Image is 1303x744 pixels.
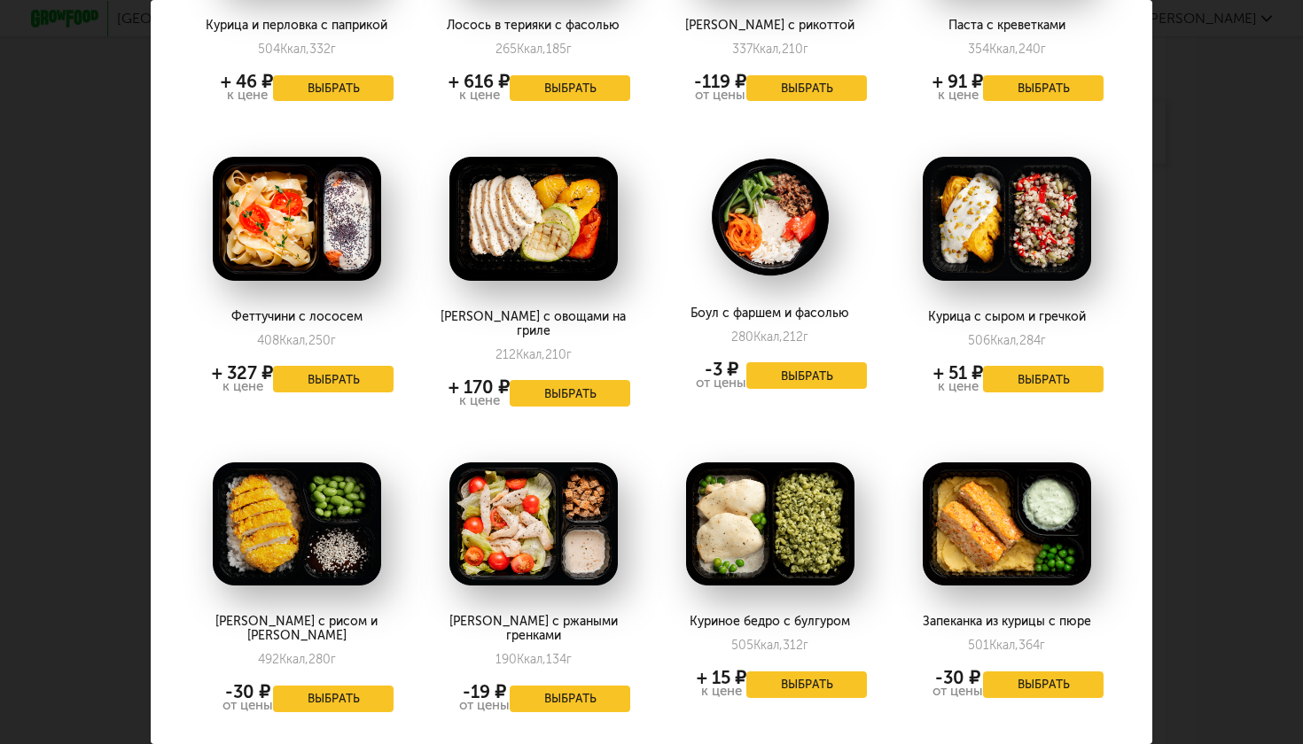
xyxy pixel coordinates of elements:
button: Выбрать [746,671,867,698]
div: [PERSON_NAME] с ржаными гренками [436,615,630,643]
span: г [803,42,808,57]
span: Ккал, [517,652,546,667]
img: big_y2TAQdSs13XHyDat.png [449,462,618,586]
div: + 51 ₽ [933,366,983,380]
div: Курица с сыром и гречкой [909,310,1104,324]
div: -30 ₽ [222,685,273,699]
div: к цене [221,89,273,102]
div: к цене [933,380,983,393]
div: от цены [222,699,273,712]
div: к цене [697,685,746,698]
div: [PERSON_NAME] с овощами на гриле [436,310,630,338]
div: от цены [459,699,510,712]
button: Выбрать [273,686,394,712]
button: Выбрать [746,362,867,389]
div: 280 212 [731,329,808,345]
button: Выбрать [510,380,630,407]
button: Выбрать [273,366,394,392]
div: 505 312 [731,638,808,653]
span: Ккал, [989,638,1018,653]
span: Ккал, [753,638,783,653]
span: г [331,652,336,667]
button: Выбрать [983,75,1104,102]
div: Феттучини с лососем [199,310,394,324]
div: к цене [449,394,510,407]
div: [PERSON_NAME] с рикоттой [673,19,867,33]
div: Паста с креветками [909,19,1104,33]
span: Ккал, [753,42,782,57]
span: Ккал, [516,347,545,362]
div: 408 250 [257,333,336,348]
span: Ккал, [280,42,309,57]
span: г [331,333,336,348]
span: Ккал, [279,652,308,667]
span: г [331,42,336,57]
span: г [803,638,808,653]
div: [PERSON_NAME] с рисом и [PERSON_NAME] [199,615,394,643]
button: Выбрать [983,671,1104,698]
div: -119 ₽ [694,74,746,89]
div: + 327 ₽ [212,366,273,380]
img: big_u4gUFyGI04g4Uk5Q.png [449,157,618,281]
span: г [1041,42,1046,57]
div: от цены [694,89,746,102]
div: 501 364 [968,638,1045,653]
div: 504 332 [258,42,336,57]
div: от цены [932,685,983,698]
div: 190 134 [495,652,572,667]
div: 337 210 [732,42,808,57]
span: г [1040,638,1045,653]
div: 492 280 [258,652,336,667]
button: Выбрать [746,75,867,102]
div: к цене [212,380,273,393]
span: Ккал, [989,42,1018,57]
span: г [566,652,572,667]
span: г [1041,333,1046,348]
div: 506 284 [968,333,1046,348]
div: от цены [696,376,746,390]
div: Курица и перловка с паприкой [199,19,394,33]
span: г [566,42,572,57]
span: г [566,347,572,362]
div: к цене [449,89,510,102]
img: big_XVkTC3FBYXOheKHU.png [923,462,1091,586]
img: big_zfTIOZEUAEpp1bIA.png [213,157,381,281]
button: Выбрать [510,75,630,102]
div: + 616 ₽ [449,74,510,89]
span: Ккал, [279,333,308,348]
img: big_ueQonb3lTD7Pz32Q.png [686,157,854,277]
div: + 46 ₽ [221,74,273,89]
div: + 15 ₽ [697,670,746,685]
span: Ккал, [990,333,1019,348]
div: к цене [932,89,983,102]
div: + 91 ₽ [932,74,983,89]
div: -19 ₽ [459,685,510,699]
span: г [803,329,808,345]
span: Ккал, [753,329,783,345]
span: Ккал, [517,42,546,57]
div: 354 240 [968,42,1046,57]
div: + 170 ₽ [449,380,510,394]
img: big_Xr6ZhdvKR9dr3erW.png [923,157,1091,281]
div: Лосось в терияки с фасолью [436,19,630,33]
img: big_HiiCm5w86QSjzLpf.png [686,462,854,586]
button: Выбрать [983,366,1104,392]
div: 212 210 [495,347,572,362]
button: Выбрать [273,75,394,102]
img: big_2fX2LWCYjyJ3431o.png [213,462,381,586]
button: Выбрать [510,686,630,712]
div: -30 ₽ [932,670,983,685]
div: Боул с фаршем и фасолью [673,306,867,321]
div: 265 185 [495,42,572,57]
div: Запеканка из курицы с пюре [909,615,1104,629]
div: Куриное бедро с булгуром [673,615,867,629]
div: -3 ₽ [696,362,746,376]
